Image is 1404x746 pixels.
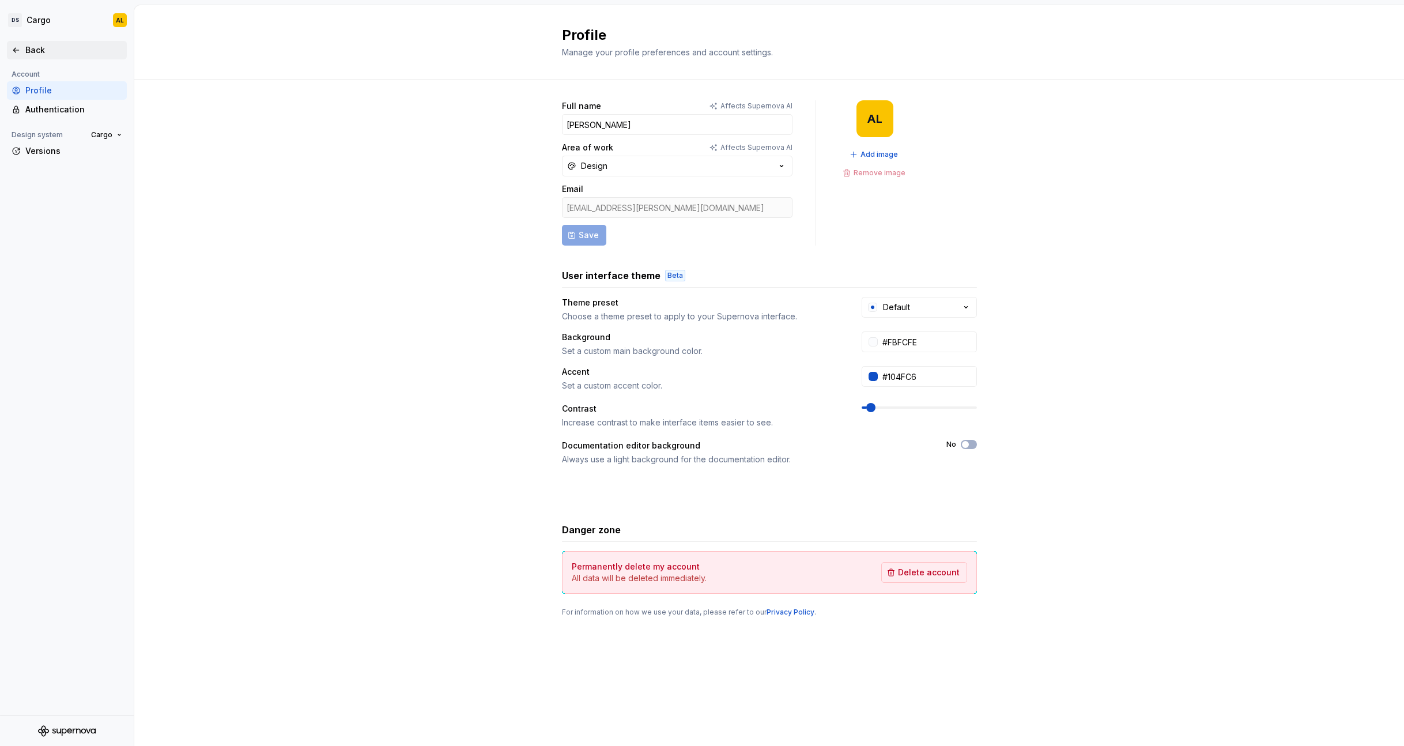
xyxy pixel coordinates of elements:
[562,523,621,537] h3: Danger zone
[878,331,977,352] input: #FFFFFF
[898,567,960,578] span: Delete account
[862,297,977,318] button: Default
[91,130,112,140] span: Cargo
[562,269,661,282] h3: User interface theme
[572,561,700,572] h4: Permanently delete my account
[562,47,773,57] span: Manage your profile preferences and account settings.
[7,81,127,100] a: Profile
[860,150,898,159] span: Add image
[562,142,613,153] label: Area of work
[562,608,977,617] div: For information on how we use your data, please refer to our .
[562,183,583,195] label: Email
[7,100,127,119] a: Authentication
[883,302,910,313] div: Default
[38,725,96,737] svg: Supernova Logo
[7,128,67,142] div: Design system
[562,311,841,322] div: Choose a theme preset to apply to your Supernova interface.
[665,270,685,281] div: Beta
[720,143,792,152] p: Affects Supernova AI
[562,26,963,44] h2: Profile
[27,14,51,26] div: Cargo
[720,101,792,111] p: Affects Supernova AI
[562,297,841,308] div: Theme preset
[562,380,841,391] div: Set a custom accent color.
[878,366,977,387] input: #104FC6
[562,366,841,378] div: Accent
[562,331,841,343] div: Background
[562,417,841,428] div: Increase contrast to make interface items easier to see.
[562,345,841,357] div: Set a custom main background color.
[25,44,122,56] div: Back
[946,440,956,449] label: No
[7,41,127,59] a: Back
[116,16,124,25] div: AL
[8,13,22,27] div: DS
[767,608,814,616] a: Privacy Policy
[572,572,707,584] p: All data will be deleted immediately.
[25,145,122,157] div: Versions
[881,562,967,583] button: Delete account
[7,142,127,160] a: Versions
[25,85,122,96] div: Profile
[562,454,926,465] div: Always use a light background for the documentation editor.
[25,104,122,115] div: Authentication
[846,146,903,163] button: Add image
[562,403,841,415] div: Contrast
[581,160,607,172] div: Design
[562,100,601,112] label: Full name
[2,7,131,33] button: DSCargoAL
[562,440,926,451] div: Documentation editor background
[7,67,44,81] div: Account
[867,114,882,123] div: AL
